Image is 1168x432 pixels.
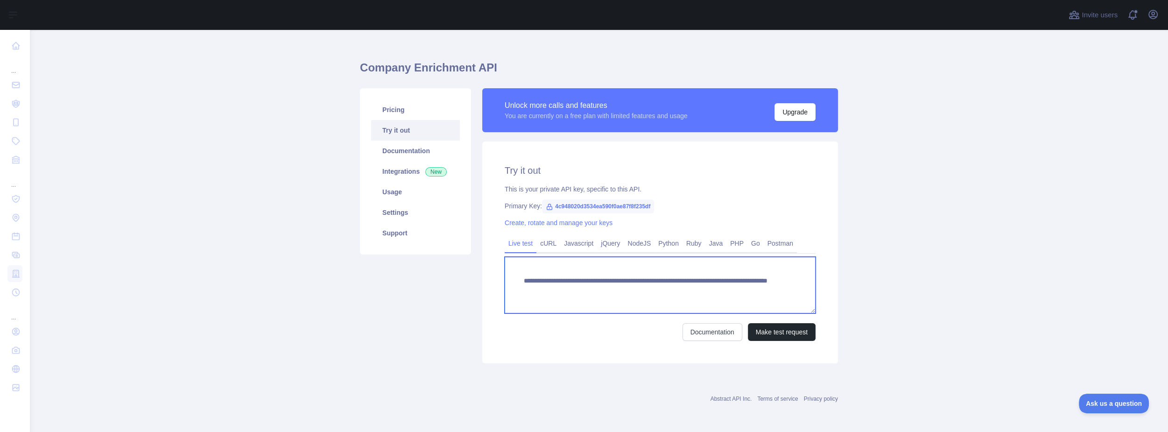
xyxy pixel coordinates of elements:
a: Live test [505,236,536,251]
button: Invite users [1067,7,1119,22]
button: Upgrade [774,103,816,121]
h2: Try it out [505,164,816,177]
a: Create, rotate and manage your keys [505,219,612,227]
a: Usage [371,182,460,202]
div: You are currently on a free plan with limited features and usage [505,111,688,120]
div: This is your private API key, specific to this API. [505,184,816,194]
a: Ruby [683,236,705,251]
a: Python [654,236,683,251]
div: Primary Key: [505,201,816,211]
a: Privacy policy [804,396,838,402]
h1: Company Enrichment API [360,60,838,83]
div: ... [7,170,22,189]
a: Go [747,236,764,251]
a: Javascript [560,236,597,251]
div: Unlock more calls and features [505,100,688,111]
span: Invite users [1082,10,1118,21]
a: Terms of service [757,396,798,402]
a: Support [371,223,460,243]
a: jQuery [597,236,624,251]
a: Pricing [371,99,460,120]
a: PHP [726,236,747,251]
span: 4c948020d3534ea590f0ae87f8f235df [542,199,654,213]
a: Documentation [371,141,460,161]
a: NodeJS [624,236,654,251]
iframe: Toggle Customer Support [1079,394,1149,413]
a: Settings [371,202,460,223]
a: Abstract API Inc. [711,396,752,402]
a: Integrations New [371,161,460,182]
a: Try it out [371,120,460,141]
div: ... [7,303,22,321]
span: New [425,167,447,177]
a: cURL [536,236,560,251]
button: Make test request [748,323,816,341]
div: ... [7,56,22,75]
a: Postman [764,236,797,251]
a: Documentation [683,323,742,341]
a: Java [705,236,727,251]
